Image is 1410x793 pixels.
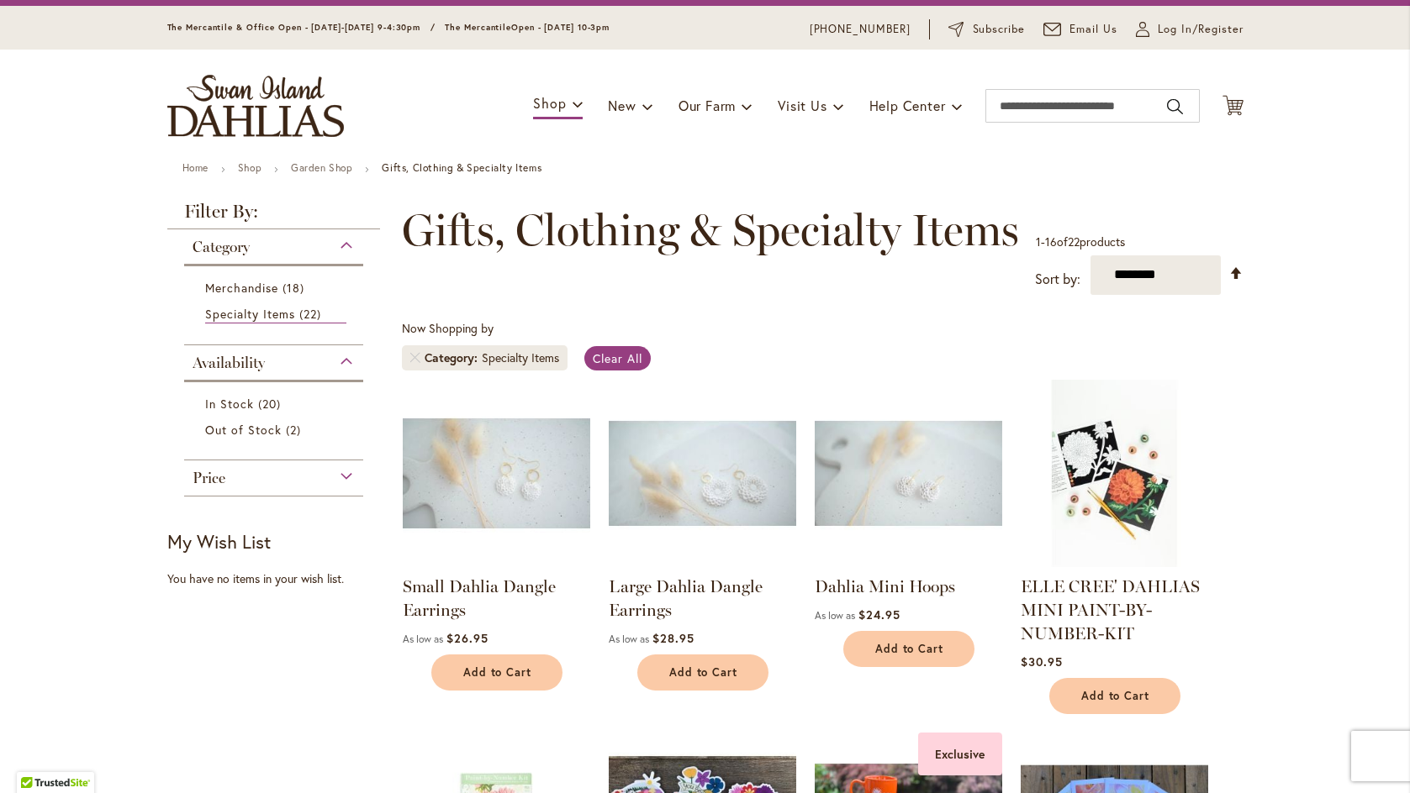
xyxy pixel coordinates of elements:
a: store logo [167,75,344,137]
a: Shop [238,161,261,174]
a: Home [182,161,209,174]
span: 22 [299,305,325,323]
span: Clear All [593,350,642,366]
span: Help Center [869,97,946,114]
a: Remove Category Specialty Items [410,353,420,363]
a: Log In/Register [1136,21,1244,38]
a: Dahlia Mini Hoops [815,576,955,596]
span: In Stock [205,396,254,412]
span: Gifts, Clothing & Specialty Items [402,205,1019,255]
span: 18 [283,279,309,297]
iframe: Launch Accessibility Center [13,733,60,780]
span: Price [193,469,225,487]
button: Add to Cart [1049,678,1180,714]
span: $30.95 [1021,654,1063,670]
a: ELLE CREE' DAHLIAS MINI PAINT-BY-NUMBER-KIT [1021,554,1208,570]
a: Specialty Items [205,305,347,323]
span: 1 [1036,234,1041,249]
span: Category [425,349,482,366]
a: Small Dahlia Dangle Earrings [403,576,556,620]
span: Email Us [1069,21,1117,38]
img: ELLE CREE' DAHLIAS MINI PAINT-BY-NUMBER-KIT [1021,380,1208,567]
strong: Gifts, Clothing & Specialty Items [382,161,541,174]
img: Small Dahlia Dangle Earrings [398,375,594,571]
span: Add to Cart [1081,689,1150,703]
span: 2 [286,421,305,439]
span: New [608,97,636,114]
span: Specialty Items [205,306,296,322]
a: Email Us [1043,21,1117,38]
a: [PHONE_NUMBER] [810,21,911,38]
span: Our Farm [679,97,736,114]
span: 20 [258,395,285,412]
div: You have no items in your wish list. [167,570,392,587]
span: Add to Cart [669,665,738,680]
p: - of products [1036,228,1125,255]
span: $28.95 [652,630,694,646]
span: Shop [533,94,566,112]
label: Sort by: [1035,264,1080,295]
span: Log In/Register [1158,21,1244,38]
span: Open - [DATE] 10-3pm [511,22,610,33]
span: $24.95 [858,607,900,622]
span: Out of Stock [205,422,283,438]
a: In Stock 20 [205,395,347,412]
a: Small Dahlia Dangle Earrings [403,554,590,570]
span: Category [193,238,250,256]
img: Dahlia Mini Hoops [815,380,1002,567]
div: Specialty Items [482,349,559,366]
span: 22 [1068,234,1080,249]
span: Availability [193,354,265,372]
span: Visit Us [778,97,826,114]
button: Add to Cart [637,654,768,691]
span: Now Shopping by [402,320,494,336]
span: Merchandise [205,280,279,296]
span: As low as [609,633,649,645]
a: Garden Shop [291,161,353,174]
a: Clear All [584,346,651,370]
span: The Mercantile & Office Open - [DATE]-[DATE] 9-4:30pm / The Mercantile [167,22,512,33]
img: Large Dahlia Dangle Earrings [609,380,796,567]
span: $26.95 [446,630,488,646]
span: 16 [1045,234,1057,249]
a: Large Dahlia Dangle Earrings [609,554,796,570]
span: Add to Cart [463,665,532,680]
span: Add to Cart [875,642,944,656]
div: Exclusive [918,733,1002,775]
button: Add to Cart [431,654,562,691]
strong: My Wish List [167,529,271,554]
a: Merchandise [205,279,347,297]
button: Add to Cart [843,631,974,667]
a: Out of Stock 2 [205,421,347,439]
span: Subscribe [973,21,1026,38]
a: ELLE CREE' DAHLIAS MINI PAINT-BY-NUMBER-KIT [1021,576,1200,643]
span: As low as [403,633,443,645]
a: Dahlia Mini Hoops [815,554,1002,570]
strong: Filter By: [167,202,381,229]
a: Large Dahlia Dangle Earrings [609,576,763,620]
span: As low as [815,609,855,622]
a: Subscribe [948,21,1025,38]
